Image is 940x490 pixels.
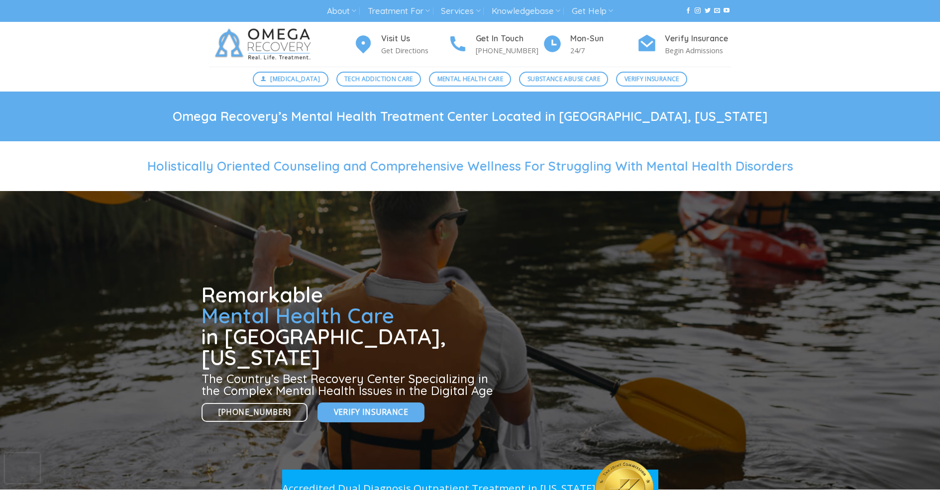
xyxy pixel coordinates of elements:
[353,32,448,57] a: Visit Us Get Directions
[685,7,691,14] a: Follow on Facebook
[202,403,308,422] a: [PHONE_NUMBER]
[429,72,511,87] a: Mental Health Care
[218,406,291,418] span: [PHONE_NUMBER]
[570,45,637,56] p: 24/7
[209,22,321,67] img: Omega Recovery
[448,32,542,57] a: Get In Touch [PHONE_NUMBER]
[570,32,637,45] h4: Mon-Sun
[492,2,560,20] a: Knowledgebase
[714,7,720,14] a: Send us an email
[336,72,421,87] a: Tech Addiction Care
[476,32,542,45] h4: Get In Touch
[441,2,480,20] a: Services
[637,32,731,57] a: Verify Insurance Begin Admissions
[327,2,356,20] a: About
[202,285,497,368] h1: Remarkable in [GEOGRAPHIC_DATA], [US_STATE]
[527,74,600,84] span: Substance Abuse Care
[202,373,497,396] h3: The Country’s Best Recovery Center Specializing in the Complex Mental Health Issues in the Digita...
[368,2,430,20] a: Treatment For
[665,45,731,56] p: Begin Admissions
[381,45,448,56] p: Get Directions
[437,74,503,84] span: Mental Health Care
[724,7,730,14] a: Follow on YouTube
[344,74,413,84] span: Tech Addiction Care
[381,32,448,45] h4: Visit Us
[147,158,793,174] span: Holistically Oriented Counseling and Comprehensive Wellness For Struggling With Mental Health Dis...
[616,72,687,87] a: Verify Insurance
[5,453,40,483] iframe: reCAPTCHA
[202,302,394,329] span: Mental Health Care
[519,72,608,87] a: Substance Abuse Care
[665,32,731,45] h4: Verify Insurance
[476,45,542,56] p: [PHONE_NUMBER]
[695,7,701,14] a: Follow on Instagram
[705,7,711,14] a: Follow on Twitter
[334,406,408,418] span: Verify Insurance
[270,74,320,84] span: [MEDICAL_DATA]
[317,402,424,422] a: Verify Insurance
[253,72,328,87] a: [MEDICAL_DATA]
[625,74,679,84] span: Verify Insurance
[572,2,613,20] a: Get Help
